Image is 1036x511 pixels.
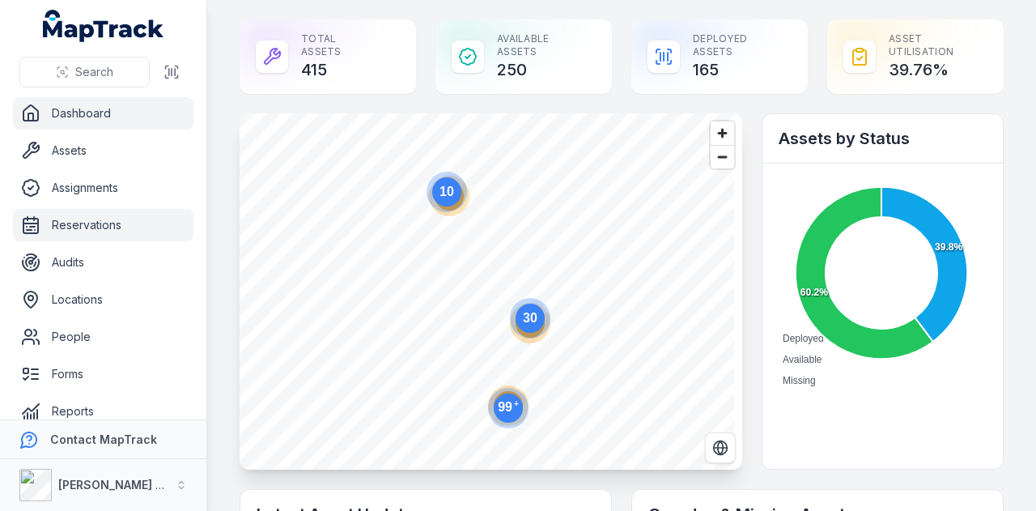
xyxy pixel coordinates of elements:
a: Assignments [13,172,193,204]
text: 99 [498,399,519,414]
span: Deployed [783,333,824,344]
button: Search [19,57,150,87]
text: 30 [523,311,537,325]
text: 10 [439,185,454,198]
h2: Assets by Status [779,127,987,150]
a: Forms [13,358,193,390]
span: Search [75,64,113,80]
a: Dashboard [13,97,193,130]
a: Locations [13,283,193,316]
a: Audits [13,246,193,279]
a: MapTrack [43,10,164,42]
button: Zoom in [711,121,734,145]
span: Available [783,354,822,365]
a: Assets [13,134,193,167]
button: Switch to Satellite View [705,432,736,463]
span: Missing [783,375,816,386]
strong: [PERSON_NAME] Group [58,478,191,492]
a: Reservations [13,209,193,241]
tspan: + [514,399,519,408]
strong: Contact MapTrack [50,432,157,446]
button: Zoom out [711,145,734,168]
a: People [13,321,193,353]
canvas: Map [240,113,734,470]
a: Reports [13,395,193,428]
